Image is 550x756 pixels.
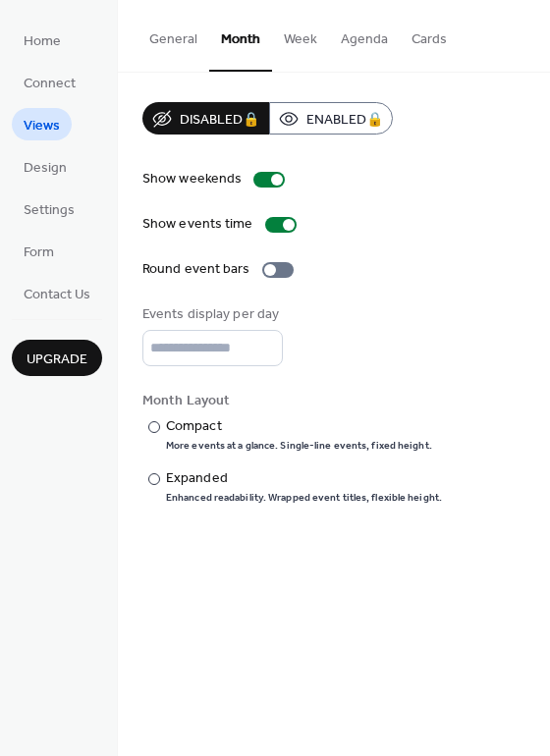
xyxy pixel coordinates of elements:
a: Views [12,108,72,140]
span: Views [24,116,60,136]
div: Expanded [166,468,438,489]
div: More events at a glance. Single-line events, fixed height. [166,439,432,453]
span: Connect [24,74,76,94]
div: Round event bars [142,259,250,280]
div: Compact [166,416,428,437]
a: Settings [12,192,86,225]
a: Form [12,235,66,267]
a: Contact Us [12,277,102,309]
span: Form [24,243,54,263]
span: Contact Us [24,285,90,305]
button: Upgrade [12,340,102,376]
span: Settings [24,200,75,221]
div: Month Layout [142,391,522,411]
a: Home [12,24,73,56]
span: Home [24,31,61,52]
span: Design [24,158,67,179]
span: Upgrade [27,350,87,370]
a: Connect [12,66,87,98]
div: Enhanced readability. Wrapped event titles, flexible height. [166,491,442,505]
div: Events display per day [142,304,279,325]
div: Show weekends [142,169,242,189]
a: Design [12,150,79,183]
div: Show events time [142,214,253,235]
